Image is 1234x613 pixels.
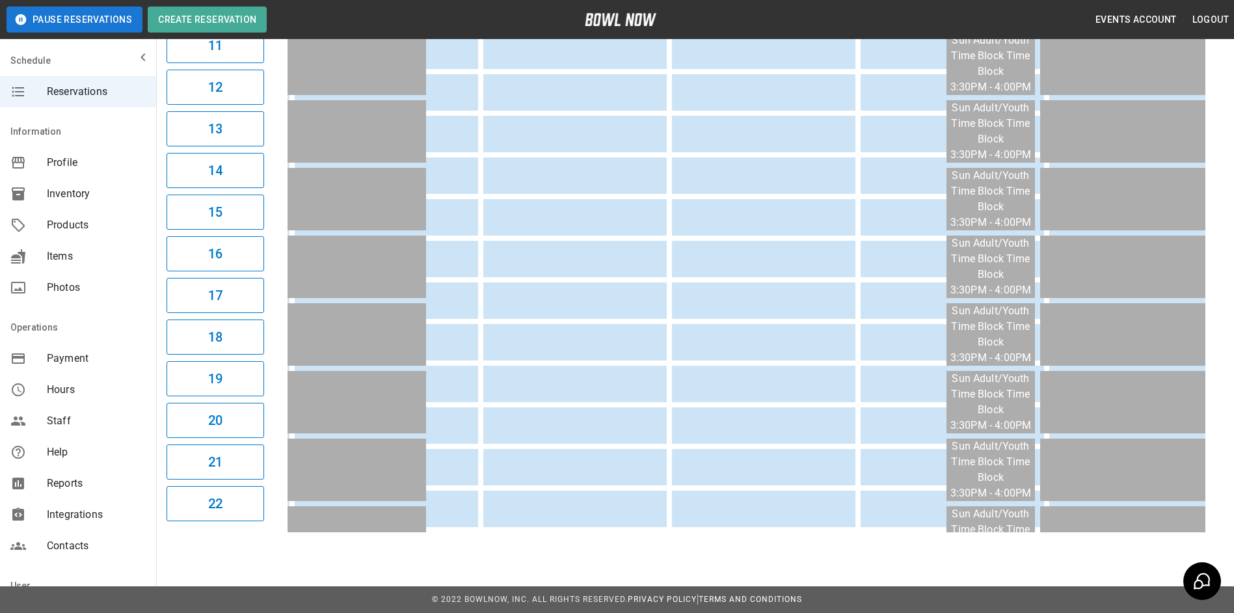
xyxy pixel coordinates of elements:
[432,595,628,604] span: © 2022 BowlNow, Inc. All Rights Reserved.
[148,7,267,33] button: Create Reservation
[47,217,146,233] span: Products
[699,595,802,604] a: Terms and Conditions
[47,155,146,170] span: Profile
[167,153,264,188] button: 14
[1090,8,1182,32] button: Events Account
[167,486,264,521] button: 22
[628,595,697,604] a: Privacy Policy
[47,351,146,366] span: Payment
[208,368,222,389] h6: 19
[47,280,146,295] span: Photos
[208,118,222,139] h6: 13
[167,278,264,313] button: 17
[208,35,222,56] h6: 11
[7,7,142,33] button: Pause Reservations
[208,243,222,264] h6: 16
[47,249,146,264] span: Items
[585,13,656,26] img: logo
[167,444,264,480] button: 21
[47,476,146,491] span: Reports
[167,236,264,271] button: 16
[167,403,264,438] button: 20
[47,413,146,429] span: Staff
[208,452,222,472] h6: 21
[1187,8,1234,32] button: Logout
[208,493,222,514] h6: 22
[47,507,146,523] span: Integrations
[208,77,222,98] h6: 12
[167,70,264,105] button: 12
[208,327,222,347] h6: 18
[47,382,146,398] span: Hours
[167,195,264,230] button: 15
[167,111,264,146] button: 13
[208,160,222,181] h6: 14
[208,410,222,431] h6: 20
[47,538,146,554] span: Contacts
[208,285,222,306] h6: 17
[208,202,222,223] h6: 15
[47,84,146,100] span: Reservations
[47,186,146,202] span: Inventory
[167,28,264,63] button: 11
[167,361,264,396] button: 19
[167,320,264,355] button: 18
[47,444,146,460] span: Help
